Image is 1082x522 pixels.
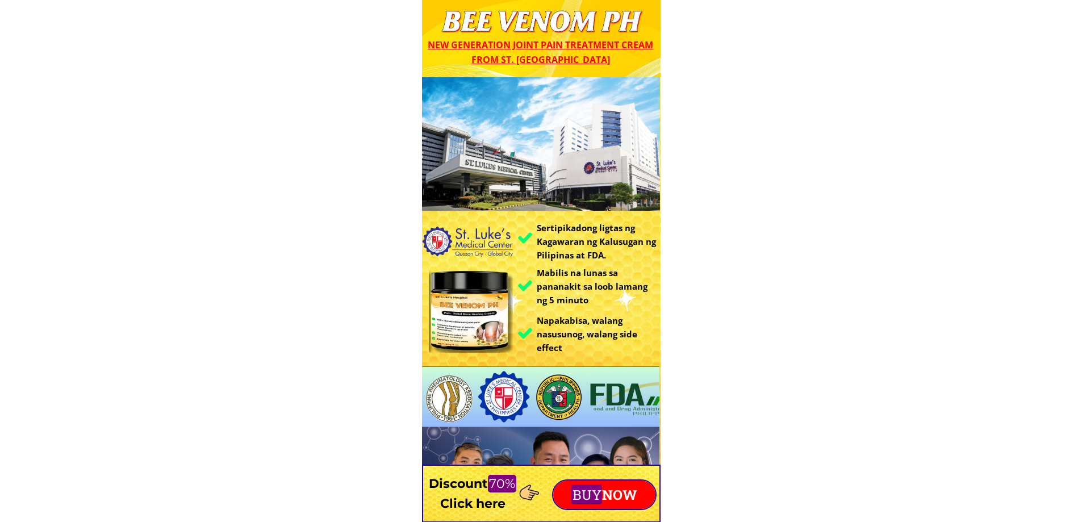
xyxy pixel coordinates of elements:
h3: Discount Click here [422,474,524,513]
h3: Sertipikadong ligtas ng Kagawaran ng Kalusugan ng Pilipinas at FDA. [537,221,663,262]
span: New generation joint pain treatment cream from St. [GEOGRAPHIC_DATA] [428,39,653,66]
mark: BUY [571,485,602,504]
mark: 70% [488,475,516,492]
h3: Napakabisa, walang nasusunog, walang side effect [537,314,660,354]
p: NOW [553,481,655,509]
h3: Mabilis na lunas sa pananakit sa loob lamang ng 5 minuto [537,266,657,307]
